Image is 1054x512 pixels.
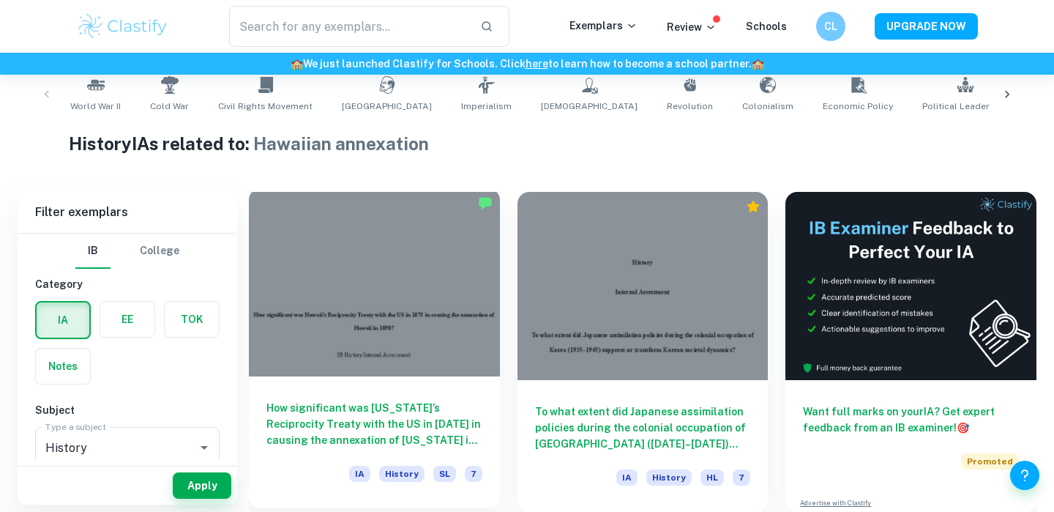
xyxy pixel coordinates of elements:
[433,466,456,482] span: SL
[75,234,179,269] div: Filter type choice
[76,12,169,41] img: Clastify logo
[229,6,468,47] input: Search for any exemplars...
[35,402,220,418] h6: Subject
[37,303,89,338] button: IA
[957,422,969,434] span: 🎯
[785,192,1036,380] img: Thumbnail
[803,404,1019,436] h6: Want full marks on your IA ? Get expert feedback from an IB examiner!
[526,58,548,70] a: here
[667,19,717,35] p: Review
[36,349,90,384] button: Notes
[75,234,111,269] button: IB
[752,58,764,70] span: 🏫
[349,466,370,482] span: IA
[266,400,482,448] h6: How significant was [US_STATE]’s Reciprocity Treaty with the US in [DATE] in causing the annexati...
[541,100,638,113] span: [DEMOGRAPHIC_DATA]
[517,192,769,512] a: To what extent did Japanese assimilation policies during the colonial occupation of [GEOGRAPHIC_D...
[961,453,1019,470] span: Promoted
[291,58,303,70] span: 🏫
[746,21,787,32] a: Schools
[249,192,500,512] a: How significant was [US_STATE]’s Reciprocity Treaty with the US in [DATE] in causing the annexati...
[785,192,1036,512] a: Want full marks on yourIA? Get expert feedback from an IB examiner!PromotedAdvertise with Clastify
[18,192,237,233] h6: Filter exemplars
[742,100,793,113] span: Colonialism
[194,437,214,458] button: Open
[70,100,121,113] span: World War II
[173,472,231,499] button: Apply
[667,100,713,113] span: Revolution
[823,100,893,113] span: Economic Policy
[35,276,220,292] h6: Category
[922,100,1008,113] span: Political Leadership
[700,470,724,486] span: HL
[100,302,154,337] button: EE
[616,470,638,486] span: IA
[45,420,106,433] label: Type a subject
[165,302,219,337] button: TOK
[875,13,978,40] button: UPGRADE NOW
[379,466,425,482] span: History
[1010,461,1039,490] button: Help and Feedback
[342,100,432,113] span: [GEOGRAPHIC_DATA]
[465,466,482,482] span: 7
[746,199,760,214] div: Premium
[816,12,845,41] button: CL
[218,100,313,113] span: Civil Rights Movement
[140,234,179,269] button: College
[3,56,1051,72] h6: We just launched Clastify for Schools. Click to learn how to become a school partner.
[150,100,189,113] span: Cold War
[69,130,986,157] h1: History IAs related to:
[646,470,692,486] span: History
[800,498,871,508] a: Advertise with Clastify
[823,18,840,34] h6: CL
[535,404,751,452] h6: To what extent did Japanese assimilation policies during the colonial occupation of [GEOGRAPHIC_D...
[478,196,493,210] img: Marked
[253,133,429,154] span: Hawaiian annexation
[733,470,750,486] span: 7
[461,100,512,113] span: Imperialism
[569,18,638,34] p: Exemplars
